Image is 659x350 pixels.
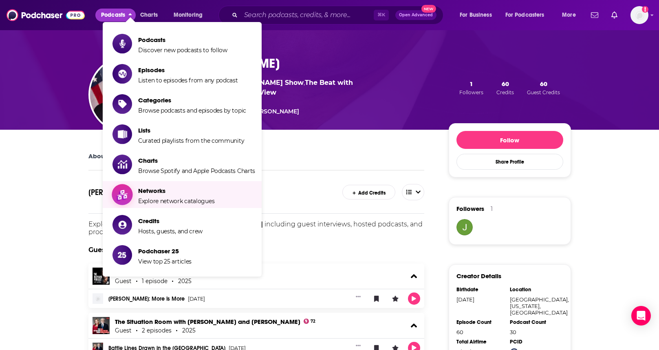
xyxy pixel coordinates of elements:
[188,296,205,302] span: [DATE]
[353,342,364,350] button: Show More Button
[138,66,238,74] span: Episodes
[469,80,473,88] span: 1
[510,319,558,326] div: Podcast Count
[630,6,648,24] button: Show profile menu
[88,184,327,200] h1: Hakeem Jeffries's Podcast Credits & Interviews
[226,6,451,24] div: Search podcasts, credits, & more...
[140,9,158,21] span: Charts
[138,197,214,205] span: Explore network catalogues
[138,217,203,225] span: Credits
[342,185,395,199] a: Add Credits
[88,236,425,264] div: The Guest is an outside party who makes an on-air appearance on an episode, often as a participan...
[408,292,420,305] button: Play
[510,329,558,335] div: 30
[525,80,562,96] button: 60Guest Credits
[93,317,110,334] img: The Situation Room with Wolf Blitzer and Pamela Brown
[460,9,492,21] span: For Business
[456,329,505,335] div: 60
[456,154,563,170] button: Share Profile
[454,9,502,22] button: open menu
[527,89,560,95] span: Guest Credits
[115,318,300,326] a: The Situation Room with Wolf Blitzer and Pamela Brown
[138,47,227,54] span: Discover new podcasts to follow
[93,268,110,285] img: The Bulwark Podcast
[353,292,364,301] button: Show More Button
[494,80,516,96] button: 60Credits
[241,9,374,22] input: Search podcasts, credits, & more...
[138,247,192,255] span: Podchaser 25
[456,296,505,303] div: [DATE]
[505,9,544,21] span: For Podcasters
[304,319,316,324] a: 72
[540,80,547,88] span: 60
[456,339,505,345] div: Total Airtime
[642,6,648,13] svg: Add a profile image
[510,286,558,293] div: Location
[374,10,389,20] span: ⌘ K
[138,258,192,265] span: View top 25 articles
[7,7,85,23] img: Podchaser - Follow, Share and Rate Podcasts
[502,80,509,88] span: 60
[115,278,192,284] div: Guest 1 episode 2025
[631,306,651,326] div: Open Intercom Messenger
[399,13,433,17] span: Open Advanced
[88,246,108,254] h2: Guest
[138,36,227,44] span: Podcasts
[491,205,493,213] div: 1
[556,9,586,22] button: open menu
[95,9,136,22] button: close menu
[456,219,473,235] img: Jenlaura
[421,5,436,13] span: New
[456,131,563,149] button: Follow
[93,293,103,304] img: Hakeem Jeffries: More Is More
[138,77,238,84] span: Listen to episodes from any podcast
[101,9,125,21] span: Podcasts
[311,320,315,323] span: 72
[138,187,214,195] span: Networks
[562,9,576,21] span: More
[88,220,425,236] p: Explore podcast episodes featuring including guest interviews, hosted podcasts, and production ro...
[456,272,501,280] h3: Creator Details
[138,157,255,164] span: Charts
[588,8,602,22] a: Show notifications dropdown
[138,228,203,235] span: Hosts, guests, and crew
[138,167,255,175] span: Browse Spotify and Apple Podcasts Charts
[108,296,185,302] a: [PERSON_NAME]: More Is More
[138,107,246,114] span: Browse podcasts and episodes by topic
[138,137,244,144] span: Curated playlists from the community
[168,9,213,22] button: open menu
[456,319,505,326] div: Episode Count
[370,292,383,305] button: Bookmark Episode
[138,96,246,104] span: Categories
[90,58,164,132] img: Hakeem Jeffries
[402,184,425,200] button: open menu
[456,286,505,293] div: Birthdate
[510,339,558,345] div: PCID
[630,6,648,24] span: Logged in as awallresonate
[500,9,556,22] button: open menu
[115,327,196,334] div: Guest 2 episodes 2025
[459,89,483,95] span: Followers
[456,205,484,213] span: Followers
[304,79,305,86] span: ,
[389,292,401,305] button: Leave a Rating
[630,6,648,24] img: User Profile
[510,296,558,316] div: [GEOGRAPHIC_DATA], [US_STATE], [GEOGRAPHIC_DATA]
[88,152,107,171] a: About
[174,9,203,21] span: Monitoring
[608,8,621,22] a: Show notifications dropdown
[457,80,486,96] button: 1Followers
[395,10,436,20] button: Open AdvancedNew
[496,89,514,95] span: Credits
[135,9,163,22] a: Charts
[138,126,244,134] span: Lists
